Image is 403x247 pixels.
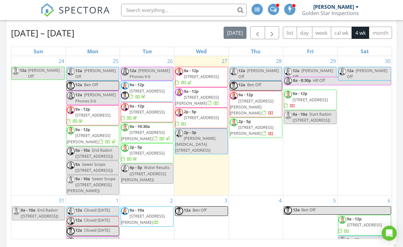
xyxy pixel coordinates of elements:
[175,87,228,108] a: 9a - 12p [STREET_ADDRESS][PERSON_NAME]
[75,161,80,167] span: 9a
[230,91,282,117] a: 9a - 12p [STREET_ADDRESS][PERSON_NAME][PERSON_NAME]
[84,227,110,233] span: Closed [DATE]
[75,127,90,132] span: 9a - 12p
[130,207,144,213] span: 9a - 10a
[301,207,316,213] span: Ben Off
[130,103,144,109] span: 9a - 12p
[338,216,382,234] a: 9a - 12p [STREET_ADDRESS]
[84,82,98,87] span: Ben Off
[75,227,82,233] span: 12a
[121,213,165,225] span: [STREET_ADDRESS][PERSON_NAME]
[284,90,337,110] a: 9a - 12p [STREET_ADDRESS]
[238,68,245,73] span: 12a
[67,227,75,235] img: img_4040.jpeg
[230,68,238,76] img: img_4039.jpeg
[130,150,165,156] span: [STREET_ADDRESS]
[67,237,75,245] img: img_4043.jpeg
[121,123,173,143] a: 9a - 10:30a [STREET_ADDRESS][PERSON_NAME]
[75,237,82,243] span: 12a
[75,217,82,223] span: 12a
[175,88,219,106] a: 9a - 12p [STREET_ADDRESS][PERSON_NAME]
[250,47,262,56] a: Thursday
[12,67,19,75] img: img_4042.jpeg
[338,216,346,224] img: img_4042.jpeg
[175,88,183,96] img: img_4043.jpeg
[121,81,173,102] a: 9a - 12p [STREET_ADDRESS]
[84,207,110,213] span: Closed [DATE]
[386,196,392,206] a: Go to September 6, 2025
[313,4,354,10] div: [PERSON_NAME]
[84,217,110,223] span: Closed [DATE]
[12,207,20,215] img: img_4042.jpeg
[347,222,382,228] span: [STREET_ADDRESS]
[283,56,337,196] td: Go to August 29, 2025
[312,27,331,39] button: week
[293,111,331,123] span: Start Radon ([STREET_ADDRESS])
[278,196,283,206] a: Go to September 4, 2025
[121,82,129,90] img: img_4039.jpeg
[59,3,110,16] span: SPECTORA
[67,92,75,100] img: img_4043.jpeg
[184,207,191,213] span: 12a
[86,47,100,56] a: Monday
[175,135,215,153] span: [PERSON_NAME][MEDICAL_DATA] [STREET_ADDRESS]
[306,47,315,56] a: Friday
[67,147,75,155] img: img_4044.jpeg
[293,68,300,73] span: 12a
[67,207,75,215] img: img_4039.jpeg
[284,68,292,76] img: img_4039.jpeg
[121,124,171,141] a: 9a - 10:30a [STREET_ADDRESS][PERSON_NAME]
[130,109,165,115] span: [STREET_ADDRESS]
[130,82,165,99] a: 9a - 12p [STREET_ADDRESS]
[332,196,337,206] a: Go to September 5, 2025
[130,88,165,94] span: [STREET_ADDRESS]
[347,237,362,242] span: 9a - 10a
[11,56,66,196] td: Go to August 24, 2025
[175,68,219,85] a: 9a - 12p [STREET_ADDRESS]
[67,106,110,124] a: 9a - 12p [STREET_ADDRESS]
[57,196,66,206] a: Go to August 31, 2025
[384,56,392,66] a: Go to August 30, 2025
[67,217,75,225] img: img_4044.jpeg
[337,56,392,196] td: Go to August 30, 2025
[230,82,238,90] img: img_4040.jpeg
[75,207,82,213] span: 12a
[229,56,283,196] td: Go to August 28, 2025
[121,207,165,225] a: 9a - 10a [STREET_ADDRESS][PERSON_NAME]
[57,56,66,66] a: Go to August 24, 2025
[121,129,165,141] span: [STREET_ADDRESS][PERSON_NAME]
[329,56,337,66] a: Go to August 29, 2025
[75,161,113,173] span: Sewer Scope ([STREET_ADDRESS])
[284,91,292,98] img: img_4042.jpeg
[121,92,129,99] img: img_4040.jpeg
[75,106,90,112] span: 9a - 12p
[238,118,251,124] span: 2p - 5p
[184,74,219,79] span: [STREET_ADDRESS]
[120,56,174,196] td: Go to August 26, 2025
[338,215,391,235] a: 9a - 12p [STREET_ADDRESS]
[66,105,119,126] a: 9a - 12p [STREET_ADDRESS]
[184,88,199,94] span: 9a - 12p
[284,77,292,85] img: img_4043.jpeg
[121,103,165,121] a: 9a - 12p [STREET_ADDRESS]
[19,67,27,80] span: 12a
[250,26,265,39] button: Previous
[66,56,120,196] td: Go to August 25, 2025
[230,92,273,116] a: 9a - 12p [STREET_ADDRESS][PERSON_NAME][PERSON_NAME]
[293,77,311,85] span: 8a - 8:30p
[238,82,245,87] span: 12a
[175,94,219,106] span: [STREET_ADDRESS][PERSON_NAME]
[141,47,153,56] a: Tuesday
[121,4,247,16] input: Search everything...
[67,106,75,114] img: img_4044.jpeg
[130,165,142,170] span: 4p - 5p
[75,92,82,97] span: 12a
[121,165,170,182] span: Water Results ([STREET_ADDRESS][PERSON_NAME])
[75,147,90,153] span: 9a - 10a
[32,47,45,56] a: Sunday
[230,118,273,136] a: 2p - 5p [STREET_ADDRESS][PERSON_NAME]
[121,207,129,215] img: img_4039.jpeg
[130,68,136,73] span: 12a
[67,68,75,76] img: img_4039.jpeg
[121,102,173,123] a: 9a - 12p [STREET_ADDRESS]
